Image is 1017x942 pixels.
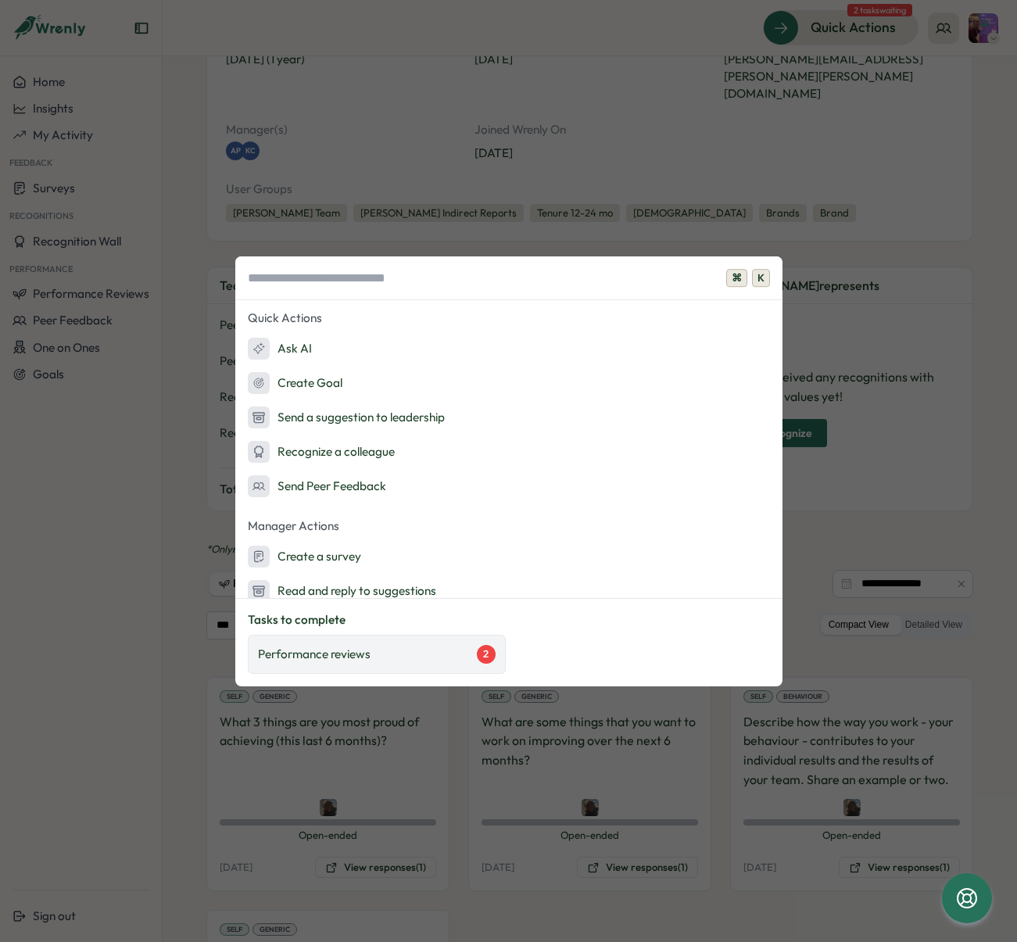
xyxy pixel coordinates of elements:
div: Send a suggestion to leadership [248,407,445,428]
p: Manager Actions [235,514,782,538]
div: Send Peer Feedback [248,475,386,497]
button: Recognize a colleague [235,436,782,467]
div: Create Goal [248,372,342,394]
button: Send a suggestion to leadership [235,402,782,433]
button: Create a survey [235,541,782,572]
p: Tasks to complete [248,611,770,629]
button: Create Goal [235,367,782,399]
div: Ask AI [248,338,312,360]
p: Performance reviews [258,646,371,663]
button: Read and reply to suggestions [235,575,782,607]
button: Ask AI [235,333,782,364]
span: ⌘ [726,269,747,288]
div: 2 [477,645,496,664]
span: K [752,269,770,288]
div: Recognize a colleague [248,441,395,463]
div: Read and reply to suggestions [248,580,436,602]
button: Send Peer Feedback [235,471,782,502]
div: Create a survey [248,546,361,568]
p: Quick Actions [235,306,782,330]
